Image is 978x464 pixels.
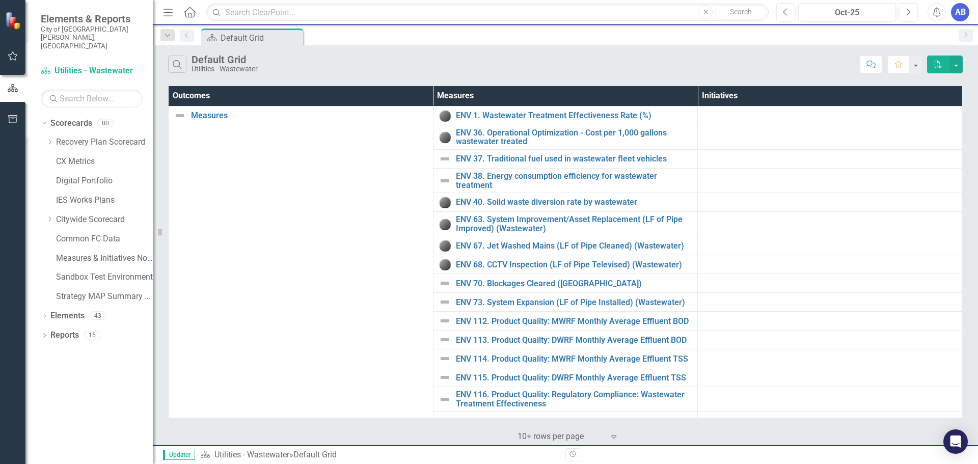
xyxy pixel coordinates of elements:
td: Double-Click to Edit Right Click for Context Menu [433,349,698,368]
div: 43 [90,312,106,320]
span: Search [730,8,752,16]
a: Digital Portfolio [56,175,153,187]
a: Utilities - Wastewater [214,450,289,459]
td: Double-Click to Edit Right Click for Context Menu [433,193,698,212]
a: ENV 67. Jet Washed Mains (LF of Pipe Cleaned) (Wastewater) [456,241,693,251]
span: Elements & Reports [41,13,143,25]
div: Utilities - Wastewater [192,65,258,73]
img: Not Defined [174,110,186,122]
img: Not Defined [439,334,451,346]
a: Recovery Plan Scorecard [56,137,153,148]
a: ENV 63. System Improvement/Asset Replacement (LF of Pipe Improved) (Wastewater) [456,215,693,233]
a: Utilities - Wastewater [41,65,143,77]
small: City of [GEOGRAPHIC_DATA][PERSON_NAME], [GEOGRAPHIC_DATA] [41,25,143,50]
div: 15 [84,331,100,340]
a: ENV 1. Wastewater Treatment Effectiveness Rate (%) [456,111,693,120]
td: Double-Click to Edit Right Click for Context Menu [433,368,698,387]
a: Citywide Scorecard [56,214,153,226]
img: Not Defined [439,415,451,427]
td: Double-Click to Edit Right Click for Context Menu [433,387,698,412]
div: Oct-25 [802,7,892,19]
td: Double-Click to Edit Right Click for Context Menu [433,169,698,193]
td: Double-Click to Edit Right Click for Context Menu [433,106,698,125]
a: CX Metrics [56,156,153,168]
td: Double-Click to Edit Right Click for Context Menu [433,331,698,349]
a: ENV 114. Product Quality: MWRF Monthly Average Effluent TSS [456,354,693,364]
div: Default Grid [293,450,337,459]
img: Not Defined [439,393,451,405]
button: Oct-25 [798,3,896,21]
a: ENV 38. Energy consumption efficiency for wastewater treatment [456,172,693,189]
div: 80 [97,119,114,127]
a: ENV 73. System Expansion (LF of Pipe Installed) (Wastewater) [456,298,693,307]
img: Not Defined [439,371,451,384]
td: Double-Click to Edit Right Click for Context Menu [433,255,698,274]
input: Search Below... [41,90,143,107]
img: Not Defined [439,315,451,327]
img: Not Defined [439,296,451,308]
a: Strategy MAP Summary Reports [56,291,153,303]
div: Default Grid [192,54,258,65]
a: Sandbox Test Environment [56,271,153,283]
td: Double-Click to Edit Right Click for Context Menu [433,125,698,149]
a: ENV 117. Reliability: Biosolids Produced per MGD [456,417,693,426]
a: ENV 40. Solid waste diversion rate by wastewater [456,198,693,207]
img: No Information [439,196,451,208]
img: No Information [439,131,451,143]
a: Reports [50,330,79,341]
a: Measures [191,111,428,120]
img: No Information [439,110,451,122]
a: ENV 115. Product Quality: DWRF Monthly Average Effluent TSS [456,373,693,383]
img: ClearPoint Strategy [5,12,23,30]
td: Double-Click to Edit Right Click for Context Menu [433,293,698,312]
td: Double-Click to Edit Right Click for Context Menu [433,412,698,430]
img: No Information [439,218,451,230]
a: Elements [50,310,85,322]
td: Double-Click to Edit Right Click for Context Menu [433,212,698,236]
button: AB [951,3,969,21]
a: ENV 113. Product Quality: DWRF Monthly Average Effluent BOD [456,336,693,345]
a: Scorecards [50,118,92,129]
div: Default Grid [221,32,301,44]
a: Measures & Initiatives No Longer Used [56,253,153,264]
input: Search ClearPoint... [206,4,769,21]
a: ENV 37. Traditional fuel used in wastewater fleet vehicles [456,154,693,163]
a: ENV 112. Product Quality: MWRF Monthly Average Effluent BOD [456,317,693,326]
a: ENV 116. Product Quality: Regulatory Compliance: Wastewater Treatment Effectiveness [456,390,693,408]
a: IES Works Plans [56,195,153,206]
a: ENV 70. Blockages Cleared ([GEOGRAPHIC_DATA]) [456,279,693,288]
td: Double-Click to Edit Right Click for Context Menu [433,150,698,169]
img: No Information [439,239,451,252]
td: Double-Click to Edit Right Click for Context Menu [433,312,698,331]
button: Search [715,5,766,19]
img: Not Defined [439,352,451,365]
img: Not Defined [439,175,451,187]
span: Updater [163,450,195,460]
td: Double-Click to Edit Right Click for Context Menu [433,274,698,293]
td: Double-Click to Edit Right Click for Context Menu [433,236,698,255]
img: No Information [439,258,451,270]
a: ENV 68. CCTV Inspection (LF of Pipe Televised) (Wastewater) [456,260,693,269]
img: Not Defined [439,153,451,165]
img: Not Defined [439,277,451,289]
div: Open Intercom Messenger [943,429,968,454]
a: ENV 36. Operational Optimization - Cost per 1,000 gallons wastewater treated [456,128,693,146]
div: » [200,449,558,461]
a: Common FC Data [56,233,153,245]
